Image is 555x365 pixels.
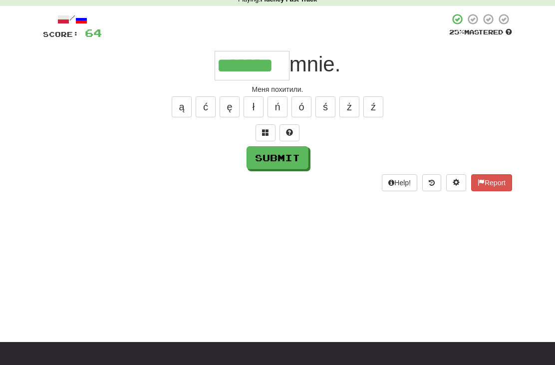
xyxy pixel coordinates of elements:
[256,124,276,141] button: Switch sentence to multiple choice alt+p
[43,30,79,38] span: Score:
[43,84,512,94] div: Меня похитили.
[422,174,441,191] button: Round history (alt+y)
[449,28,512,37] div: Mastered
[220,96,240,117] button: ę
[471,174,512,191] button: Report
[247,146,308,169] button: Submit
[382,174,417,191] button: Help!
[279,124,299,141] button: Single letter hint - you only get 1 per sentence and score half the points! alt+h
[196,96,216,117] button: ć
[339,96,359,117] button: ż
[363,96,383,117] button: ź
[85,26,102,39] span: 64
[268,96,287,117] button: ń
[43,13,102,25] div: /
[449,28,464,36] span: 25 %
[291,96,311,117] button: ó
[289,52,341,76] span: mnie.
[244,96,264,117] button: ł
[172,96,192,117] button: ą
[315,96,335,117] button: ś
